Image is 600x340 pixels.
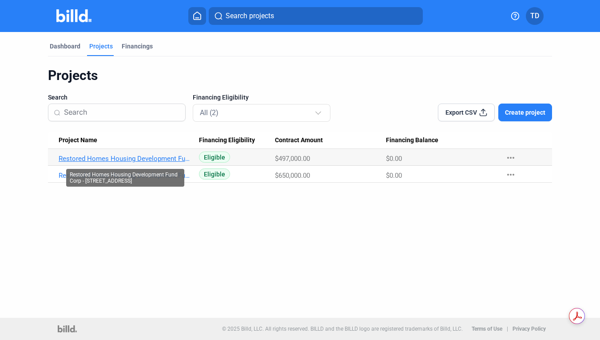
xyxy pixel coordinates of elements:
div: Financing Balance [386,136,497,144]
span: $497,000.00 [275,155,310,163]
span: $0.00 [386,155,402,163]
span: Eligible [199,152,230,163]
span: Create project [505,108,545,117]
div: Financings [122,42,153,51]
a: Restored Homes Housing Development Fund Corp - [STREET_ADDRESS] [59,172,192,180]
div: Financing Eligibility [199,136,274,144]
mat-icon: more_horiz [505,152,516,163]
span: $0.00 [386,172,402,180]
span: $650,000.00 [275,172,310,180]
span: Contract Amount [275,136,323,144]
img: logo [58,325,77,332]
span: Project Name [59,136,97,144]
span: Export CSV [445,108,477,117]
div: Dashboard [50,42,80,51]
span: Financing Balance [386,136,438,144]
b: Terms of Use [472,326,502,332]
div: Restored Homes Housing Development Fund Corp - [STREET_ADDRESS] [66,169,184,187]
div: Projects [89,42,113,51]
b: Privacy Policy [513,326,546,332]
mat-select-trigger: All (2) [200,108,219,117]
div: Projects [48,67,552,84]
div: Project Name [59,136,199,144]
img: Billd Company Logo [56,9,91,22]
button: Search projects [209,7,423,25]
p: | [507,326,508,332]
a: Restored Homes Housing Development Fund Corp - [STREET_ADDRESS] [59,155,192,163]
span: Financing Eligibility [193,93,249,102]
span: TD [530,11,539,21]
input: Search [64,103,180,122]
span: Financing Eligibility [199,136,255,144]
button: Export CSV [438,104,495,121]
span: Eligible [199,168,230,180]
span: Search [48,93,68,102]
p: © 2025 Billd, LLC. All rights reserved. BILLD and the BILLD logo are registered trademarks of Bil... [222,326,463,332]
mat-icon: more_horiz [505,169,516,180]
button: Create project [498,104,552,121]
button: TD [526,7,544,25]
span: Search projects [226,11,274,21]
div: Contract Amount [275,136,386,144]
